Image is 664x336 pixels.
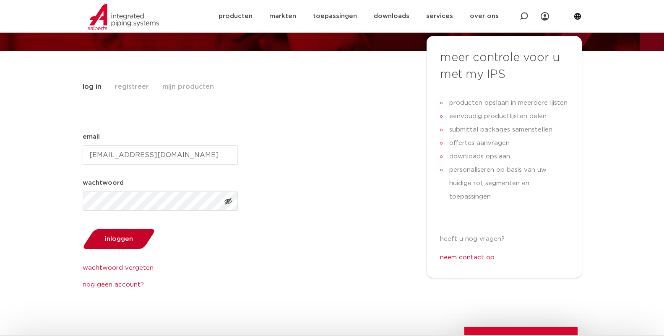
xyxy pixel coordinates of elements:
[83,263,238,273] a: wachtwoord vergeten
[447,150,510,163] span: downloads opslaan
[447,96,568,110] span: producten opslaan in meerdere lijsten
[219,191,238,211] button: Toon wachtwoord
[447,137,510,150] span: offertes aanvragen
[440,254,495,261] a: neem contact op
[83,178,124,188] label: wachtwoord
[115,78,149,95] span: registreer
[162,78,214,95] span: mijn producten
[447,123,552,137] span: submittal packages samenstellen
[440,236,505,242] span: heeft u nog vragen?
[440,49,568,83] h3: meer controle voor u met my IPS
[83,132,100,142] label: email
[83,78,582,290] div: Tabs. Open items met enter of spatie, sluit af met escape en navigeer met de pijltoetsen.
[83,78,102,95] span: log in
[80,228,158,250] button: inloggen
[83,280,238,290] a: nog geen account?
[447,163,568,204] span: personaliseren op basis van uw huidige rol, segmenten en toepassingen
[447,110,547,123] span: eenvoudig productlijsten delen
[105,236,133,242] span: inloggen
